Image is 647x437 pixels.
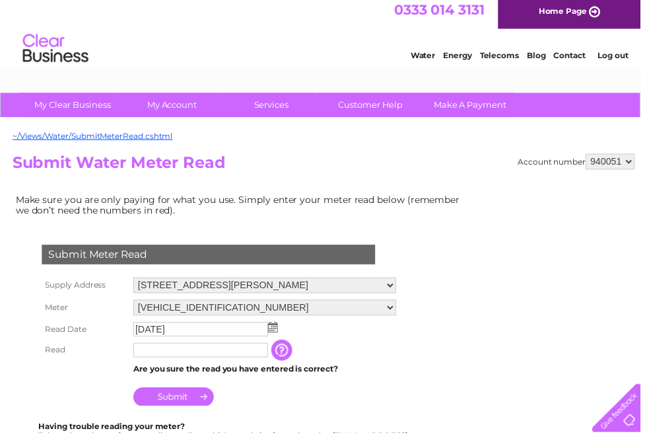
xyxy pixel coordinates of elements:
[13,193,475,221] td: Make sure you are only paying for what you use. Simply enter your meter read below (remember we d...
[559,56,592,66] a: Contact
[421,94,529,118] a: Make A Payment
[135,391,216,410] input: Submit
[532,56,551,66] a: Blog
[42,247,379,267] div: Submit Meter Read
[603,56,634,66] a: Log out
[398,7,489,23] a: 0333 014 3131
[13,7,636,64] div: Clear Business is a trading name of Verastar Limited (registered in [GEOGRAPHIC_DATA] No. 3667643...
[415,56,440,66] a: Water
[19,94,128,118] a: My Clear Business
[39,343,131,364] th: Read
[274,343,298,364] input: Information
[119,94,228,118] a: My Account
[131,364,403,381] td: Are you sure the read you have entered is correct?
[320,94,429,118] a: Customer Help
[485,56,524,66] a: Telecoms
[13,132,174,142] a: ~/Views/Water/SubmitMeterRead.cshtml
[448,56,477,66] a: Energy
[13,155,641,180] h2: Submit Water Meter Read
[271,325,281,336] img: ...
[220,94,329,118] a: Services
[39,277,131,299] th: Supply Address
[22,34,90,75] img: logo.png
[39,322,131,343] th: Read Date
[39,426,187,436] b: Having trouble reading your meter?
[523,155,641,171] div: Account number
[39,299,131,322] th: Meter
